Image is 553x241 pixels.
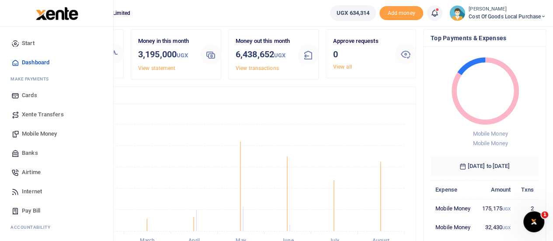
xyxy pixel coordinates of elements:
[476,180,515,199] th: Amount
[337,9,369,17] span: UGX 634,314
[22,129,57,138] span: Mobile Money
[22,187,42,196] span: Internet
[379,6,423,21] span: Add money
[7,124,106,143] a: Mobile Money
[379,6,423,21] li: Toup your wallet
[476,218,515,236] td: 32,430
[7,163,106,182] a: Airtime
[469,13,546,21] span: Cost of Goods Local Purchase
[502,225,511,230] small: UGX
[333,48,388,61] h3: 0
[333,37,388,46] p: Approve requests
[7,201,106,220] a: Pay Bill
[22,91,37,100] span: Cards
[7,105,106,124] a: Xente Transfers
[236,48,291,62] h3: 6,438,652
[502,206,511,211] small: UGX
[431,218,476,236] td: Mobile Money
[22,168,41,177] span: Airtime
[138,37,193,46] p: Money in this month
[7,143,106,163] a: Banks
[333,64,352,70] a: View all
[36,7,78,20] img: logo-large
[330,5,376,21] a: UGX 634,314
[523,211,544,232] iframe: Intercom live chat
[7,86,106,105] a: Cards
[236,37,291,46] p: Money out this month
[22,206,40,215] span: Pay Bill
[22,110,64,119] span: Xente Transfers
[41,91,409,100] h4: Transactions Overview
[15,76,49,82] span: ake Payments
[35,10,78,16] a: logo-small logo-large logo-large
[431,180,476,199] th: Expense
[449,5,546,21] a: profile-user [PERSON_NAME] Cost of Goods Local Purchase
[138,48,193,62] h3: 3,195,000
[274,52,285,59] small: UGX
[327,5,379,21] li: Wallet ballance
[473,130,508,137] span: Mobile Money
[473,140,508,147] span: Mobile Money
[476,199,515,218] td: 175,175
[379,9,423,16] a: Add money
[177,52,188,59] small: UGX
[431,33,539,43] h4: Top Payments & Expenses
[515,199,539,218] td: 2
[449,5,465,21] img: profile-user
[7,220,106,234] li: Ac
[17,224,50,231] span: countability
[22,39,35,48] span: Start
[469,6,546,13] small: [PERSON_NAME]
[7,72,106,86] li: M
[541,211,548,218] span: 1
[431,199,476,218] td: Mobile Money
[515,180,539,199] th: Txns
[236,65,279,71] a: View transactions
[22,149,38,157] span: Banks
[22,58,49,67] span: Dashboard
[515,218,539,236] td: 1
[7,182,106,201] a: Internet
[7,34,106,53] a: Start
[138,65,175,71] a: View statement
[7,53,106,72] a: Dashboard
[431,156,539,177] h6: [DATE] to [DATE]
